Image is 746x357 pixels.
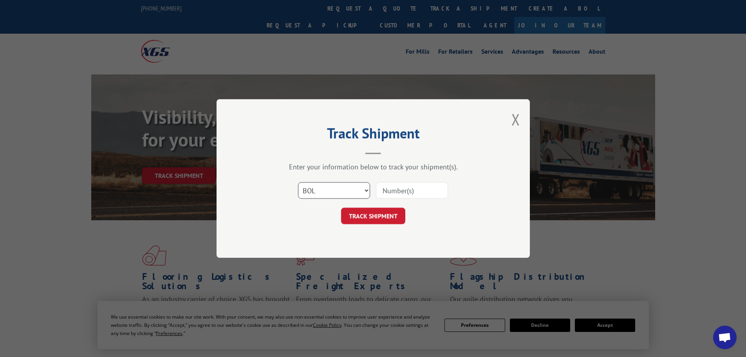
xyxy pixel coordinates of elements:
div: Open chat [713,326,737,349]
button: TRACK SHIPMENT [341,208,405,224]
h2: Track Shipment [256,128,491,143]
button: Close modal [511,109,520,130]
input: Number(s) [376,182,448,199]
div: Enter your information below to track your shipment(s). [256,162,491,171]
